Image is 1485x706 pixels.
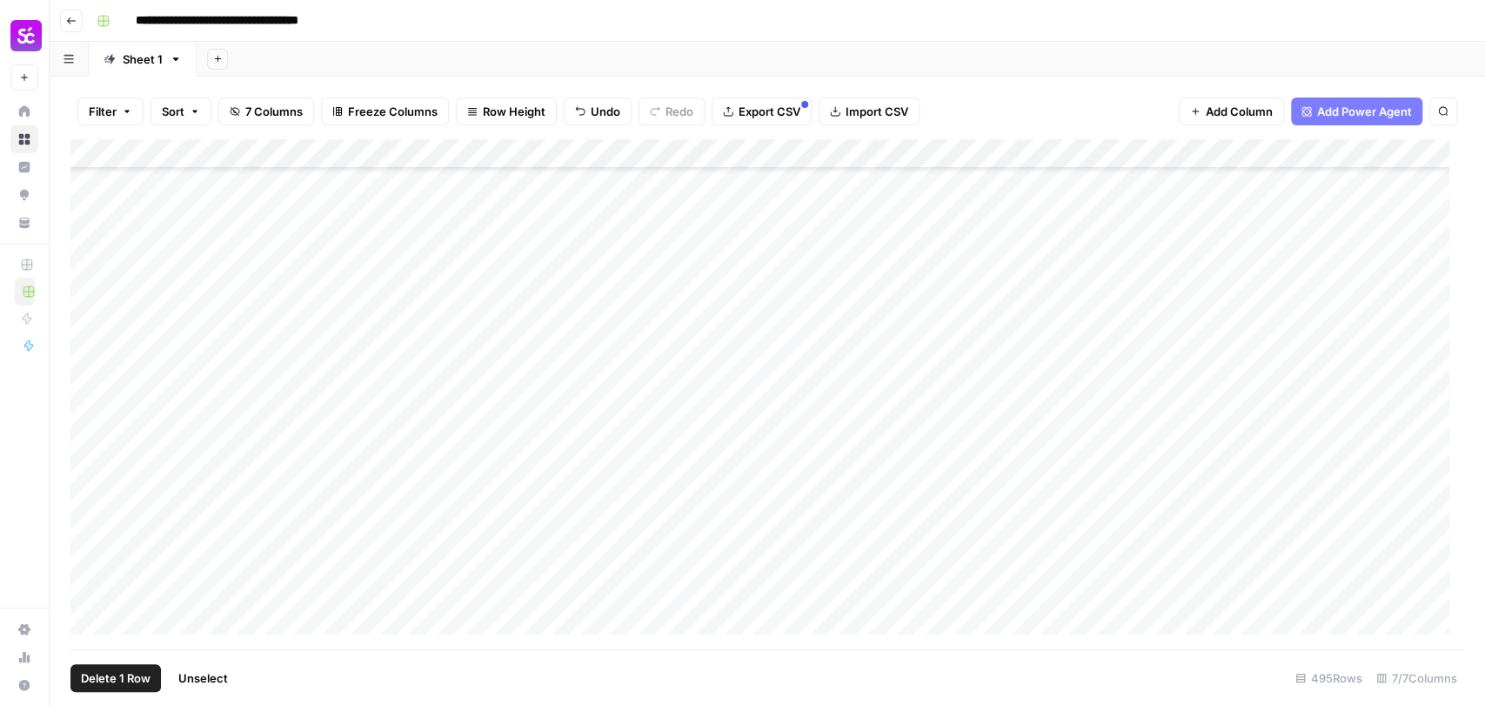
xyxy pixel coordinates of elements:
span: 7 Columns [245,103,303,120]
button: Workspace: Smartcat [10,14,38,57]
button: Row Height [456,97,557,125]
div: 495 Rows [1288,664,1369,692]
span: Export CSV [739,103,800,120]
span: Add Power Agent [1317,103,1412,120]
span: Row Height [483,103,545,120]
button: Help + Support [10,671,38,699]
a: Browse [10,125,38,153]
span: Undo [591,103,620,120]
a: Insights [10,153,38,181]
button: Undo [564,97,632,125]
span: Sort [162,103,184,120]
span: Delete 1 Row [81,669,151,687]
button: Import CSV [819,97,920,125]
button: Freeze Columns [321,97,449,125]
button: Add Power Agent [1291,97,1422,125]
a: Home [10,97,38,125]
button: Export CSV [712,97,812,125]
div: Sheet 1 [123,50,163,68]
span: Filter [89,103,117,120]
a: Sheet 1 [89,42,197,77]
a: Your Data [10,209,38,237]
span: Freeze Columns [348,103,438,120]
span: Import CSV [846,103,908,120]
button: Delete 1 Row [70,664,161,692]
button: Add Column [1179,97,1284,125]
button: Redo [639,97,705,125]
div: 7/7 Columns [1369,664,1464,692]
a: Settings [10,615,38,643]
a: Opportunities [10,181,38,209]
button: 7 Columns [218,97,314,125]
button: Filter [77,97,144,125]
span: Redo [666,103,693,120]
span: Add Column [1206,103,1273,120]
button: Sort [151,97,211,125]
span: Unselect [178,669,228,687]
img: Smartcat Logo [10,20,42,51]
a: Usage [10,643,38,671]
button: Unselect [168,664,238,692]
